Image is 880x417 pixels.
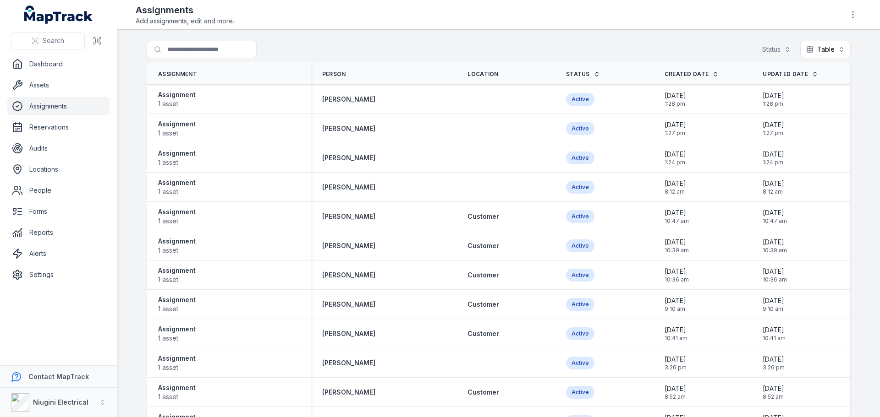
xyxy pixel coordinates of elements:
[665,217,689,225] span: 10:47 am
[24,5,93,24] a: MapTrack
[763,267,787,283] time: 8/1/2025, 10:36:48 AM
[665,296,686,305] span: [DATE]
[158,178,196,187] strong: Assignment
[763,91,784,108] time: 8/12/2025, 1:28:25 PM
[665,247,689,254] span: 10:39 am
[763,247,787,254] span: 10:39 am
[665,188,686,195] span: 8:12 am
[158,237,196,246] strong: Assignment
[665,355,687,364] span: [DATE]
[763,355,785,371] time: 7/18/2025, 3:26:49 PM
[158,149,196,167] a: Assignment1 asset
[566,122,594,135] div: Active
[665,150,686,159] span: [DATE]
[158,99,196,108] span: 1 asset
[467,300,499,309] a: Customer
[322,95,375,104] a: [PERSON_NAME]
[763,208,787,225] time: 8/1/2025, 10:47:31 AM
[467,330,499,337] span: Customer
[763,159,784,166] span: 1:24 pm
[763,188,784,195] span: 8:12 am
[665,384,686,401] time: 7/18/2025, 8:52:12 AM
[763,325,786,335] span: [DATE]
[665,384,686,393] span: [DATE]
[467,271,499,280] a: Customer
[665,91,686,100] span: [DATE]
[665,150,686,166] time: 8/12/2025, 1:24:49 PM
[33,398,88,406] strong: Niugini Electrical
[7,76,110,94] a: Assets
[665,276,689,283] span: 10:36 am
[467,300,499,308] span: Customer
[158,129,196,138] span: 1 asset
[158,383,196,401] a: Assignment1 asset
[665,364,687,371] span: 3:26 pm
[322,124,375,133] a: [PERSON_NAME]
[158,187,196,196] span: 1 asset
[665,238,689,247] span: [DATE]
[158,217,196,226] span: 1 asset
[763,305,784,313] span: 9:10 am
[665,159,686,166] span: 1:24 pm
[763,325,786,342] time: 7/25/2025, 10:41:34 AM
[566,298,594,311] div: Active
[763,384,784,393] span: [DATE]
[763,393,784,401] span: 8:52 am
[322,271,375,280] a: [PERSON_NAME]
[665,208,689,217] span: [DATE]
[665,179,686,188] span: [DATE]
[763,355,785,364] span: [DATE]
[322,70,346,78] span: Person
[566,70,600,78] a: Status
[158,295,196,314] a: Assignment1 asset
[763,335,786,342] span: 10:41 am
[665,335,687,342] span: 10:41 am
[665,355,687,371] time: 7/18/2025, 3:26:49 PM
[665,305,686,313] span: 9:10 am
[467,242,499,249] span: Customer
[158,70,197,78] span: Assignment
[467,70,498,78] span: Location
[566,152,594,164] div: Active
[467,388,499,396] span: Customer
[467,329,499,338] a: Customer
[158,207,196,217] strong: Assignment
[322,388,375,397] a: [PERSON_NAME]
[7,223,110,242] a: Reports
[7,202,110,221] a: Forms
[566,93,594,106] div: Active
[7,265,110,284] a: Settings
[763,91,784,100] span: [DATE]
[322,241,375,250] a: [PERSON_NAME]
[763,120,784,137] time: 8/12/2025, 1:27:00 PM
[7,244,110,263] a: Alerts
[800,41,851,58] button: Table
[763,384,784,401] time: 7/18/2025, 8:52:12 AM
[158,383,196,392] strong: Assignment
[322,153,375,162] strong: [PERSON_NAME]
[7,97,110,115] a: Assignments
[763,296,784,305] span: [DATE]
[665,120,686,130] span: [DATE]
[158,119,196,129] strong: Assignment
[665,325,687,342] time: 7/25/2025, 10:41:34 AM
[665,296,686,313] time: 7/31/2025, 9:10:32 AM
[7,118,110,136] a: Reservations
[136,16,234,26] span: Add assignments, edit and more.
[763,296,784,313] time: 7/31/2025, 9:10:32 AM
[467,212,499,221] a: Customer
[322,358,375,368] a: [PERSON_NAME]
[763,100,784,108] span: 1:28 pm
[322,212,375,221] a: [PERSON_NAME]
[158,325,196,334] strong: Assignment
[158,392,196,401] span: 1 asset
[322,329,375,338] a: [PERSON_NAME]
[763,364,785,371] span: 3:26 pm
[566,210,594,223] div: Active
[7,160,110,179] a: Locations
